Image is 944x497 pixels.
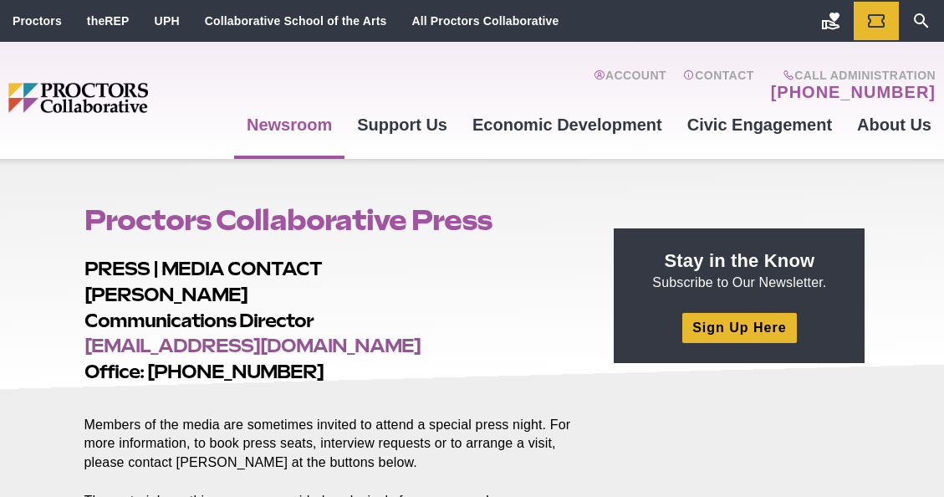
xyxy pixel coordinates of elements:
a: Search [899,2,944,40]
a: theREP [87,14,130,28]
a: Proctors [13,14,62,28]
a: Support Us [344,102,460,147]
a: Sign Up Here [682,313,796,342]
span: Call Administration [766,69,936,82]
a: Civic Engagement [675,102,844,147]
a: All Proctors Collaborative [411,14,559,28]
a: Account [594,69,666,102]
img: Proctors logo [8,83,234,113]
strong: Stay in the Know [665,250,815,271]
a: UPH [155,14,180,28]
a: Newsroom [234,102,344,147]
a: Contact [683,69,754,102]
h2: PRESS | MEDIA CONTACT [PERSON_NAME] Communications Director Office: [PHONE_NUMBER] [84,256,576,385]
a: [EMAIL_ADDRESS][DOMAIN_NAME] [84,335,421,356]
p: Members of the media are sometimes invited to attend a special press night. For more information,... [84,397,576,471]
h1: Proctors Collaborative Press [84,204,576,236]
a: [PHONE_NUMBER] [771,82,936,102]
a: Economic Development [460,102,675,147]
a: About Us [844,102,944,147]
p: Subscribe to Our Newsletter. [634,248,844,292]
a: Collaborative School of the Arts [205,14,387,28]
